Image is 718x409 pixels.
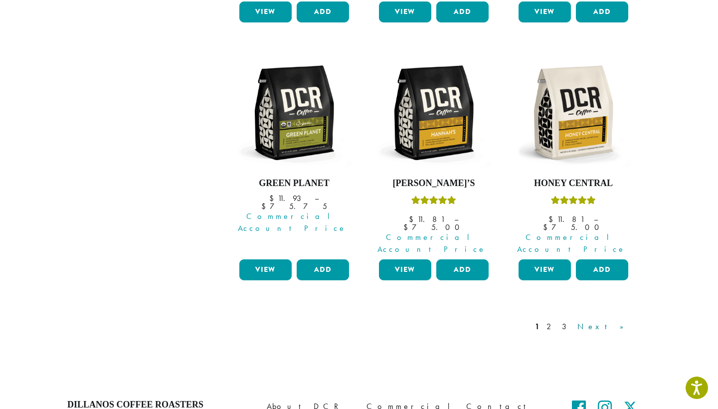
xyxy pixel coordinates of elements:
[575,321,633,333] a: Next »
[519,259,571,280] a: View
[269,193,305,204] bdi: 11.93
[379,259,431,280] a: View
[551,195,596,209] div: Rated 5.00 out of 5
[576,259,628,280] button: Add
[376,178,491,189] h4: [PERSON_NAME]’s
[516,55,631,170] img: DCR-12oz-Honey-Central-Stock-scaled.png
[409,214,417,224] span: $
[594,214,598,224] span: –
[548,214,584,224] bdi: 11.81
[409,214,445,224] bdi: 11.81
[454,214,458,224] span: –
[237,55,352,170] img: DCR-12oz-FTO-Green-Planet-Stock-scaled.png
[239,1,292,22] a: View
[436,1,489,22] button: Add
[261,201,270,211] span: $
[376,55,491,170] img: DCR-12oz-Hannahs-Stock-scaled.png
[533,321,541,333] a: 1
[411,195,456,209] div: Rated 5.00 out of 5
[239,259,292,280] a: View
[269,193,278,204] span: $
[543,222,551,232] span: $
[576,1,628,22] button: Add
[237,55,352,256] a: Green Planet Commercial Account Price
[543,222,604,232] bdi: 75.00
[315,193,319,204] span: –
[233,210,352,234] span: Commercial Account Price
[297,1,349,22] button: Add
[403,222,412,232] span: $
[297,259,349,280] button: Add
[519,1,571,22] a: View
[512,231,631,255] span: Commercial Account Price
[560,321,572,333] a: 3
[237,178,352,189] h4: Green Planet
[436,259,489,280] button: Add
[516,55,631,256] a: Honey CentralRated 5.00 out of 5 Commercial Account Price
[403,222,464,232] bdi: 75.00
[261,201,327,211] bdi: 75.75
[376,55,491,256] a: [PERSON_NAME]’sRated 5.00 out of 5 Commercial Account Price
[372,231,491,255] span: Commercial Account Price
[548,214,557,224] span: $
[544,321,557,333] a: 2
[379,1,431,22] a: View
[516,178,631,189] h4: Honey Central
